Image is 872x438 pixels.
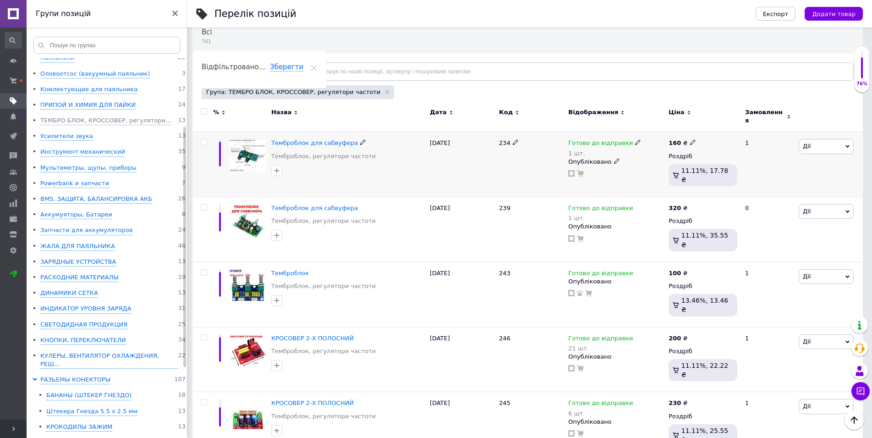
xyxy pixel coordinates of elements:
[803,143,811,150] span: Дії
[740,262,796,327] div: 1
[681,362,728,378] span: 11.11%, 22.22 ₴
[182,179,186,188] span: 7
[182,70,186,78] span: 3
[40,116,171,125] div: ТЕМБРО БЛОК, КРОССОВЕР, регулятори...
[499,270,510,277] span: 243
[669,334,687,343] div: ₴
[229,269,267,306] img: Темброблок
[669,152,737,161] div: Роздріб
[229,334,267,372] img: КРОССОВЕР 2-Х ПОЛОСНЫЙ
[669,399,687,407] div: ₴
[745,108,784,125] span: Замовлення
[202,38,212,45] span: 761
[229,139,267,172] img: Темброблок для сабвуфера
[178,148,186,156] span: 35
[812,11,856,17] span: Додати товар
[669,139,696,147] div: ₴
[40,336,126,345] div: КНОПКИ, ПЕРЕКЛЮЧАТЕЛИ
[271,347,376,355] a: Темброблок, регулятори частоти
[229,204,267,242] img: Темброблок для сабвуфера
[178,423,186,432] span: 13
[568,270,633,279] span: Готово до відправки
[499,335,510,342] span: 246
[178,407,186,416] span: 13
[214,9,296,19] div: Перелік позицій
[740,327,796,392] div: 1
[182,211,186,219] span: 8
[271,282,376,290] a: Темброблок, регулятори частоти
[40,321,127,329] div: СВЕТОДИДНАЯ ПРОДУКЦИЯ
[568,418,664,426] div: Опубліковано
[178,132,186,141] span: 13
[271,412,376,421] a: Темброблок, регулятори частоти
[271,139,358,146] span: Темброблок для сабвуфера
[568,410,633,417] div: 6 шт.
[40,273,119,282] div: РАСХОДНИЕ МАТЕРИАЛЫ
[763,11,789,17] span: Експорт
[430,108,447,116] span: Дата
[669,412,737,421] div: Роздріб
[740,197,796,262] div: 0
[568,399,633,409] span: Готово до відправки
[669,399,681,406] b: 230
[803,403,811,410] span: Дії
[568,277,664,286] div: Опубліковано
[178,85,186,94] span: 17
[40,211,112,219] div: Аккумуяторы, Батареи
[851,382,870,400] button: Чат з покупцем
[669,108,684,116] span: Ціна
[568,139,633,149] span: Готово до відправки
[568,158,664,166] div: Опубліковано
[428,197,497,262] div: [DATE]
[178,242,186,251] span: 46
[271,152,376,161] a: Темброблок, регулятори частоти
[271,205,358,211] a: Темброблок для сабвуфера
[855,81,869,87] div: 76%
[669,217,737,225] div: Роздріб
[271,335,354,342] a: КРОСОВЕР 2-Х ПОЛОСНИЙ
[740,132,796,197] div: 1
[178,391,186,400] span: 18
[178,116,186,125] span: 13
[669,205,681,211] b: 320
[178,258,186,266] span: 13
[271,108,291,116] span: Назва
[178,226,186,235] span: 24
[40,54,75,62] div: Паяльники
[40,85,137,94] div: Комлектующие для паяльника
[568,108,618,116] span: Відображення
[271,270,309,277] a: Темброблок
[568,222,664,231] div: Опубліковано
[669,139,681,146] b: 160
[803,338,811,345] span: Дії
[271,399,354,406] a: КРОСОВЕР 2-Х ПОЛОСНИЙ
[40,305,132,313] div: ИНДИКАТОР УРОВНЯ ЗАРЯДА
[202,63,265,71] span: Відфільтровано...
[669,335,681,342] b: 200
[428,262,497,327] div: [DATE]
[40,376,110,384] div: РАЗЬЕМЫ КОНЕКТОРЫ
[40,70,150,78] div: Оловоотсос (вакуумный паяльник)
[178,305,186,313] span: 31
[40,289,98,298] div: ДИНАМИКИ СЕТКА
[805,7,863,21] button: Додати товар
[499,139,510,146] span: 234
[428,327,497,392] div: [DATE]
[669,347,737,355] div: Роздріб
[178,336,186,345] span: 34
[568,353,664,361] div: Опубліковано
[499,108,513,116] span: Код
[803,208,811,215] span: Дії
[669,282,737,290] div: Роздріб
[40,164,137,172] div: Мультиметры, щупы, приборы
[304,62,854,81] input: Пошук по назві позиції, артикулу і пошуковим запитам
[499,205,510,211] span: 239
[178,273,186,282] span: 19
[270,63,303,72] span: Зберегти
[178,289,186,298] span: 13
[178,101,186,110] span: 24
[40,352,178,369] div: КУЛЕРЫ, ВЕНТИЛЯТОР ОХЛАЖДЕНИЯ, РЕШ...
